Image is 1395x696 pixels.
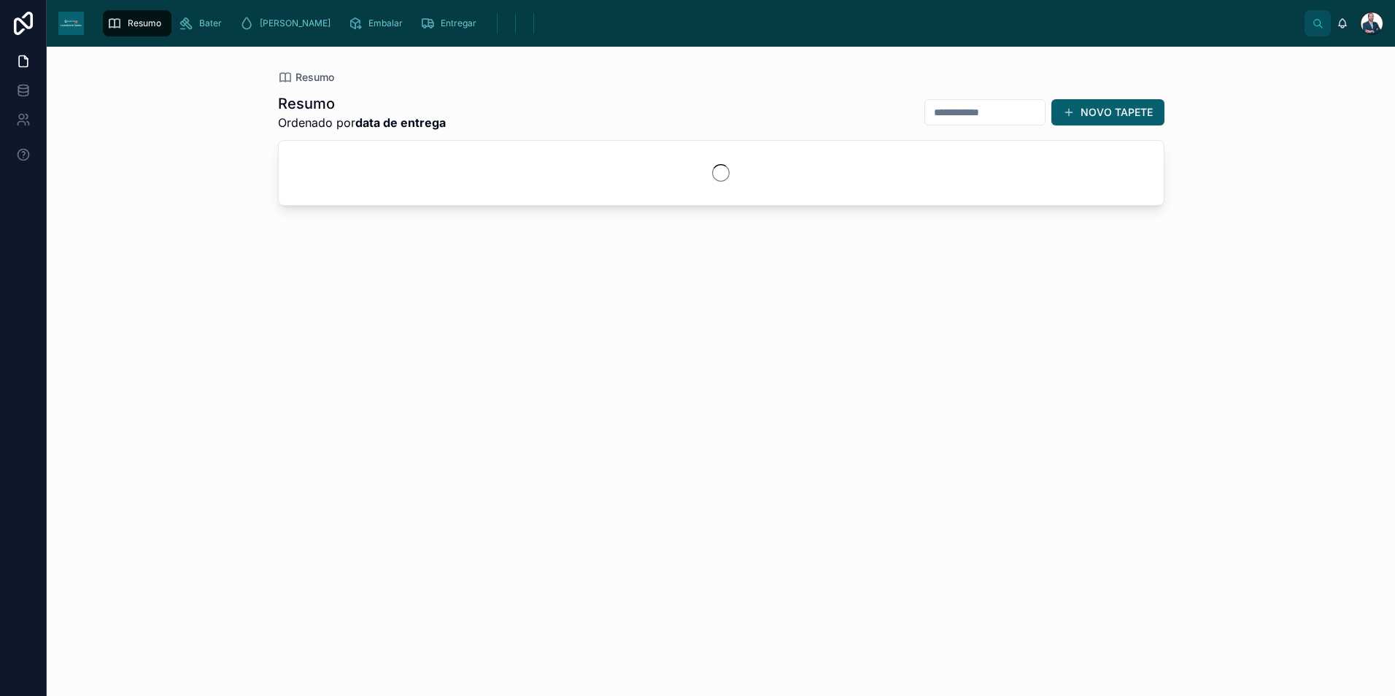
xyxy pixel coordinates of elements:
a: Resumo [103,10,171,36]
a: [PERSON_NAME] [235,10,341,36]
span: [PERSON_NAME] [260,18,331,29]
a: Resumo [278,70,334,85]
a: Bater [174,10,232,36]
strong: data de entrega [355,115,446,130]
span: Resumo [295,70,334,85]
span: Resumo [128,18,161,29]
div: scrollable content [96,7,1305,39]
a: Entregar [416,10,487,36]
span: Entregar [441,18,476,29]
span: Bater [199,18,222,29]
span: Embalar [368,18,403,29]
a: Embalar [344,10,413,36]
span: Ordenado por [278,114,446,131]
img: App logo [58,12,84,35]
h1: Resumo [278,93,446,114]
button: NOVO TAPETE [1051,99,1164,125]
